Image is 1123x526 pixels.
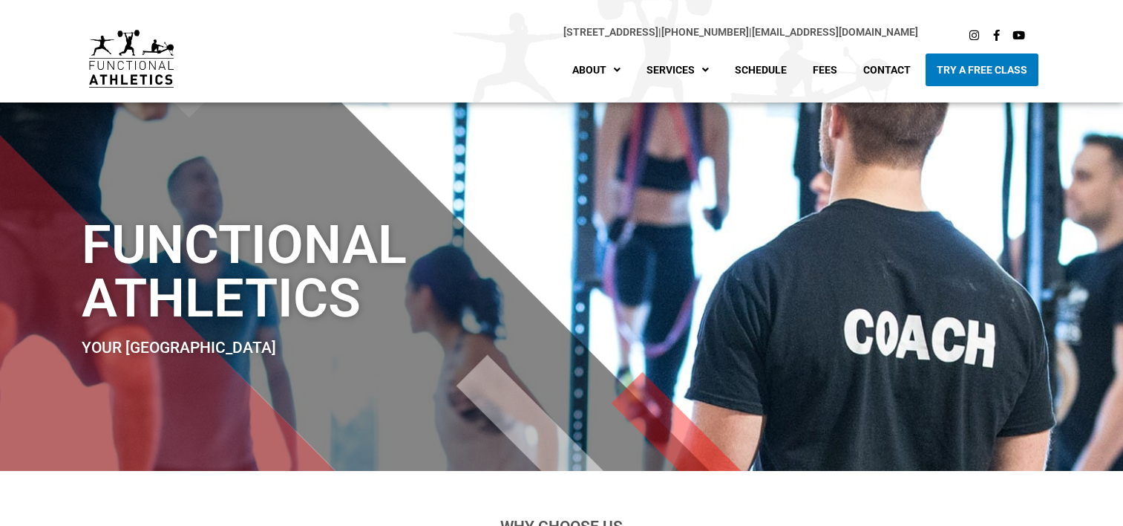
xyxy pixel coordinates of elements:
p: | [203,24,918,41]
a: Schedule [724,53,798,86]
a: Fees [802,53,848,86]
a: [STREET_ADDRESS] [563,26,658,38]
a: [EMAIL_ADDRESS][DOMAIN_NAME] [752,26,918,38]
span: | [563,26,661,38]
a: Services [635,53,720,86]
a: Contact [852,53,922,86]
a: Try A Free Class [926,53,1038,86]
a: About [561,53,632,86]
a: [PHONE_NUMBER] [661,26,749,38]
h2: Your [GEOGRAPHIC_DATA] [82,340,652,356]
h1: Functional Athletics [82,218,652,325]
img: default-logo [89,30,174,88]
